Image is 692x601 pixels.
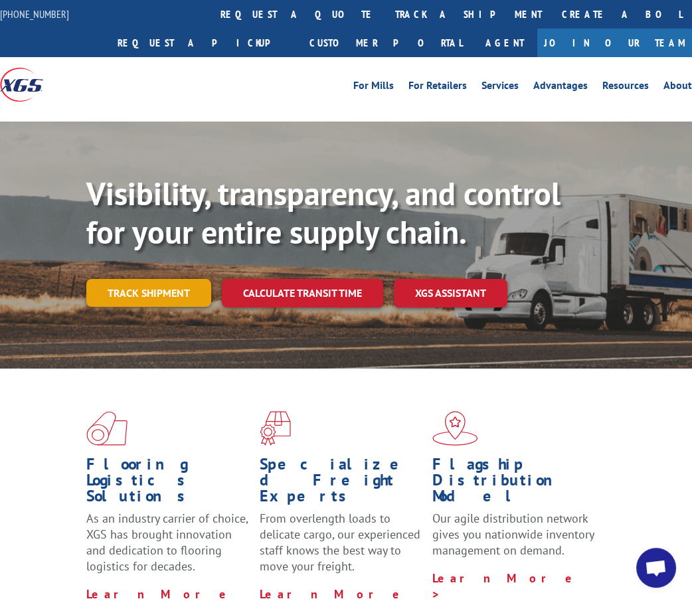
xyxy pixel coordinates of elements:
a: For Mills [353,80,394,95]
p: From overlength loads to delicate cargo, our experienced staff knows the best way to move your fr... [260,511,423,586]
a: For Retailers [408,80,467,95]
h1: Flagship Distribution Model [432,456,596,511]
img: xgs-icon-flagship-distribution-model-red [432,411,478,446]
span: As an industry carrier of choice, XGS has brought innovation and dedication to flooring logistics... [86,511,248,573]
a: Calculate transit time [222,279,383,307]
b: Visibility, transparency, and control for your entire supply chain. [86,173,561,252]
a: Join Our Team [537,29,692,57]
img: xgs-icon-total-supply-chain-intelligence-red [86,411,128,446]
a: Request a pickup [108,29,300,57]
div: Open chat [636,548,676,588]
img: xgs-icon-focused-on-flooring-red [260,411,291,446]
a: Agent [472,29,537,57]
h1: Specialized Freight Experts [260,456,423,511]
h1: Flooring Logistics Solutions [86,456,250,511]
a: Resources [602,80,649,95]
span: Our agile distribution network gives you nationwide inventory management on demand. [432,511,594,558]
a: Track shipment [86,279,211,307]
a: About [663,80,692,95]
a: Advantages [533,80,588,95]
a: Customer Portal [300,29,472,57]
a: XGS ASSISTANT [394,279,507,307]
a: Services [481,80,519,95]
